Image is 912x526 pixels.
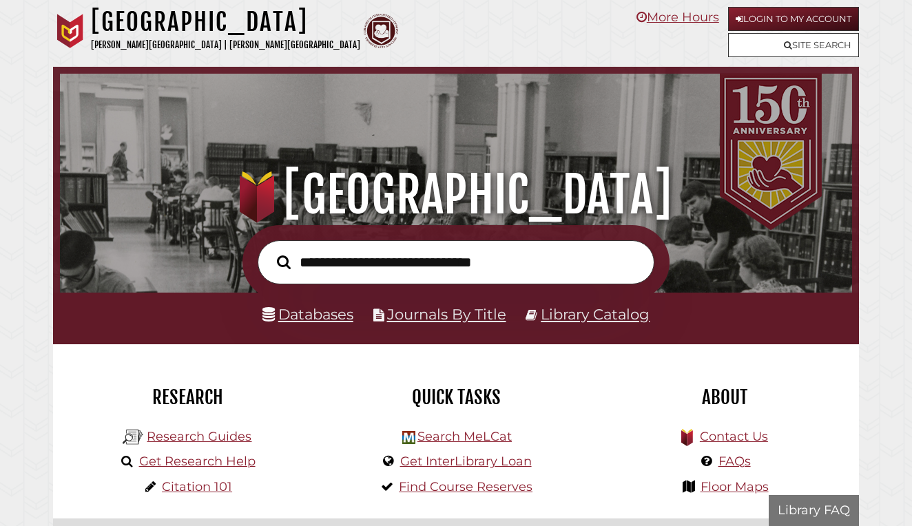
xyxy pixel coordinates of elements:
[601,386,849,409] h2: About
[139,454,256,469] a: Get Research Help
[147,429,251,444] a: Research Guides
[53,14,87,48] img: Calvin University
[700,429,768,444] a: Contact Us
[718,454,751,469] a: FAQs
[400,454,532,469] a: Get InterLibrary Loan
[270,251,298,272] button: Search
[701,479,769,494] a: Floor Maps
[387,305,506,323] a: Journals By Title
[63,386,311,409] h2: Research
[728,7,859,31] a: Login to My Account
[399,479,532,494] a: Find Course Reserves
[402,431,415,444] img: Hekman Library Logo
[277,255,291,269] i: Search
[91,37,360,53] p: [PERSON_NAME][GEOGRAPHIC_DATA] | [PERSON_NAME][GEOGRAPHIC_DATA]
[541,305,650,323] a: Library Catalog
[74,165,838,225] h1: [GEOGRAPHIC_DATA]
[364,14,398,48] img: Calvin Theological Seminary
[262,305,353,323] a: Databases
[123,427,143,448] img: Hekman Library Logo
[728,33,859,57] a: Site Search
[332,386,580,409] h2: Quick Tasks
[417,429,512,444] a: Search MeLCat
[162,479,232,494] a: Citation 101
[91,7,360,37] h1: [GEOGRAPHIC_DATA]
[636,10,719,25] a: More Hours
